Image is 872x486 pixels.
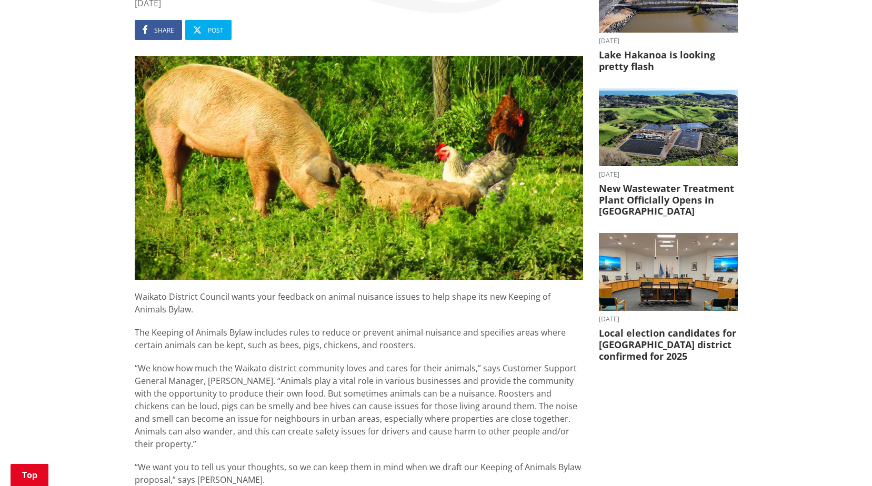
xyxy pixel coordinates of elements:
[599,328,738,362] h3: Local election candidates for [GEOGRAPHIC_DATA] district confirmed for 2025
[599,183,738,217] h3: New Wastewater Treatment Plant Officially Opens in [GEOGRAPHIC_DATA]
[599,88,738,167] img: Raglan WWTP facility
[599,233,738,362] a: [DATE] Local election candidates for [GEOGRAPHIC_DATA] district confirmed for 2025
[135,290,583,316] p: Waikato District Council wants your feedback on animal nuisance issues to help shape its new Keep...
[599,49,738,72] h3: Lake Hakanoa is looking pretty flash
[135,327,566,351] span: The Keeping of Animals Bylaw includes rules to reduce or prevent animal nuisance and specifies ar...
[599,233,738,311] img: Chambers
[185,20,232,40] a: Post
[135,461,581,485] span: “We want you to tell us your thoughts, so we can keep them in mind when we draft our Keeping of A...
[599,38,738,44] time: [DATE]
[135,56,583,280] img: Keeping of Animals Bylaw - early engagement
[599,316,738,322] time: [DATE]
[599,171,738,178] time: [DATE]
[135,362,577,450] span: “We know how much the Waikato district community loves and cares for their animals,” says Custome...
[154,26,174,35] span: Share
[599,88,738,217] a: [DATE] New Wastewater Treatment Plant Officially Opens in [GEOGRAPHIC_DATA]
[208,26,224,35] span: Post
[824,442,861,480] iframe: Messenger Launcher
[11,464,48,486] a: Top
[135,20,182,40] a: Share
